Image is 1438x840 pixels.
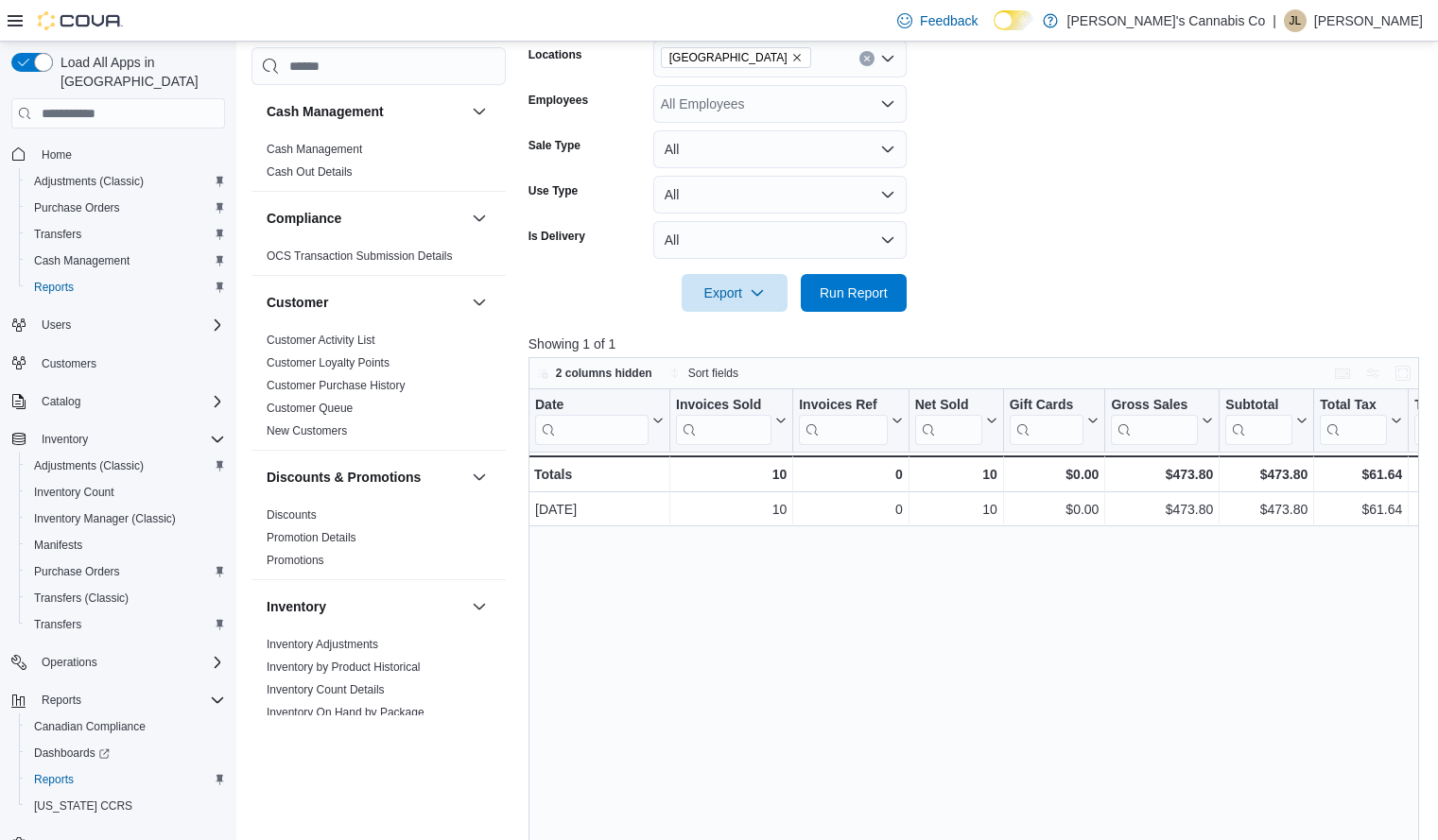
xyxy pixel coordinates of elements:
[34,458,144,473] span: Adjustments (Classic)
[26,613,225,636] span: Transfers
[34,144,79,166] a: Home
[267,378,406,393] span: Customer Purchase History
[661,47,811,68] span: Lake Cowichan
[267,355,390,370] span: Customer Loyalty Points
[19,274,233,300] button: Reports
[914,397,996,445] button: Net Sold
[653,130,907,168] button: All
[34,390,225,413] span: Catalog
[267,660,421,674] a: Inventory by Product Historical
[535,499,664,522] div: [DATE]
[26,742,225,764] span: Dashboards
[528,334,1429,353] p: Showing 1 of 1
[1225,397,1308,445] button: Subtotal
[34,390,88,413] button: Catalog
[26,587,225,609] span: Transfers (Classic)
[880,51,895,66] button: Open list of options
[653,176,907,214] button: All
[1111,397,1198,415] div: Gross Sales
[4,140,233,167] button: Home
[26,197,225,219] span: Purchase Orders
[1010,499,1100,522] div: $0.00
[19,793,233,819] button: [US_STATE] CCRS
[688,366,738,381] span: Sort fields
[534,463,664,486] div: Totals
[914,397,981,415] div: Net Sold
[535,397,664,445] button: Date
[890,2,985,40] a: Feedback
[26,170,151,193] a: Adjustments (Classic)
[26,276,225,299] span: Reports
[859,51,875,66] button: Clear input
[1225,397,1292,415] div: Subtotal
[1361,362,1384,385] button: Display options
[676,397,771,445] div: Invoices Sold
[38,11,123,30] img: Cova
[53,53,225,91] span: Load All Apps in [GEOGRAPHIC_DATA]
[26,507,183,530] a: Inventory Manager (Classic)
[19,453,233,479] button: Adjustments (Classic)
[267,507,317,523] span: Discounts
[26,795,140,817] a: [US_STATE] CCRS
[267,682,385,697] span: Inventory Count Details
[42,356,96,371] span: Customers
[920,11,978,30] span: Feedback
[34,689,89,711] button: Reports
[267,143,362,156] a: Cash Management
[34,174,144,189] span: Adjustments (Classic)
[267,637,378,652] span: Inventory Adjustments
[535,397,649,445] div: Date
[267,249,453,263] a: OCS Transaction Submission Details
[1225,499,1308,522] div: $473.80
[42,655,97,670] span: Operations
[267,379,406,392] a: Customer Purchase History
[267,597,326,616] h3: Inventory
[34,798,132,814] span: [US_STATE] CCRS
[4,687,233,713] button: Reports
[19,221,233,248] button: Transfers
[267,333,375,348] span: Customer Activity List
[267,424,347,437] a: New Customers
[26,454,225,477] span: Adjustments (Classic)
[42,693,81,708] span: Reports
[669,48,788,67] span: [GEOGRAPHIC_DATA]
[26,768,225,791] span: Reports
[914,463,996,486] div: 10
[26,481,122,504] a: Inventory Count
[26,454,151,477] a: Adjustments (Classic)
[19,479,233,506] button: Inventory Count
[26,276,81,299] a: Reports
[26,534,90,557] a: Manifests
[1009,463,1099,486] div: $0.00
[42,147,72,163] span: Home
[468,207,491,230] button: Compliance
[26,170,225,193] span: Adjustments (Classic)
[529,362,660,385] button: 2 columns hidden
[267,356,390,369] a: Customer Loyalty Points
[34,428,95,451] button: Inventory
[19,558,233,585] button: Purchase Orders
[26,223,89,246] a: Transfers
[676,499,787,522] div: 10
[267,142,362,157] span: Cash Management
[1314,9,1423,32] p: [PERSON_NAME]
[34,142,225,165] span: Home
[267,531,356,544] a: Promotion Details
[19,506,233,532] button: Inventory Manager (Classic)
[799,397,902,445] button: Invoices Ref
[1290,9,1302,32] span: JL
[267,554,324,567] a: Promotions
[1009,397,1083,415] div: Gift Cards
[4,350,233,377] button: Customers
[528,183,578,198] label: Use Type
[1067,9,1266,32] p: [PERSON_NAME]'s Cannabis Co
[801,274,907,312] button: Run Report
[1111,397,1213,445] button: Gross Sales
[26,481,225,504] span: Inventory Count
[791,52,803,63] button: Remove Lake Cowichan from selection in this group
[1320,397,1387,415] div: Total Tax
[468,595,491,618] button: Inventory
[267,683,385,696] a: Inventory Count Details
[267,638,378,651] a: Inventory Adjustments
[34,351,225,375] span: Customers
